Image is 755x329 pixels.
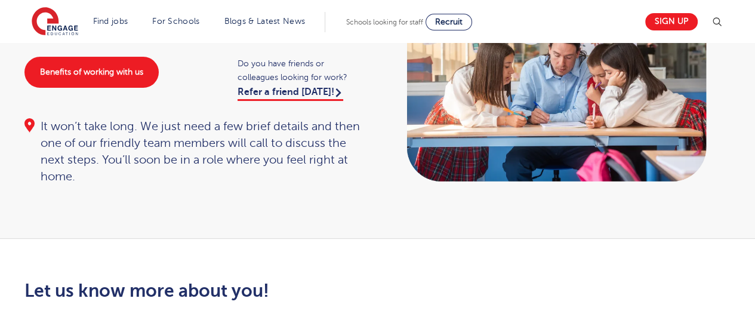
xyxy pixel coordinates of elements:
[152,17,199,26] a: For Schools
[435,17,463,26] span: Recruit
[426,14,472,30] a: Recruit
[224,17,306,26] a: Blogs & Latest News
[24,57,159,88] a: Benefits of working with us
[32,7,78,37] img: Engage Education
[238,57,366,84] span: Do you have friends or colleagues looking for work?
[24,118,366,185] div: It won’t take long. We just need a few brief details and then one of our friendly team members wi...
[238,87,343,101] a: Refer a friend [DATE]!
[93,17,128,26] a: Find jobs
[645,13,698,30] a: Sign up
[346,18,423,26] span: Schools looking for staff
[24,281,489,301] h2: Let us know more about you!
